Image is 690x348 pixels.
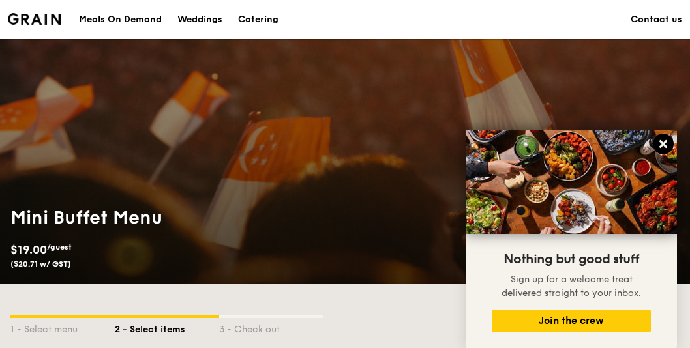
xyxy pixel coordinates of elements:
[502,274,641,298] span: Sign up for a welcome treat delivered straight to your inbox.
[653,134,674,154] button: Close
[115,318,219,336] div: 2 - Select items
[47,242,72,252] span: /guest
[10,206,340,229] h1: Mini Buffet Menu
[10,259,71,268] span: ($20.71 w/ GST)
[8,13,61,25] a: Logotype
[503,252,639,267] span: Nothing but good stuff
[492,310,651,332] button: Join the crew
[219,318,323,336] div: 3 - Check out
[8,13,61,25] img: Grain
[10,318,115,336] div: 1 - Select menu
[10,242,47,257] span: $19.00
[466,130,677,234] img: DSC07876-Edit02-Large.jpeg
